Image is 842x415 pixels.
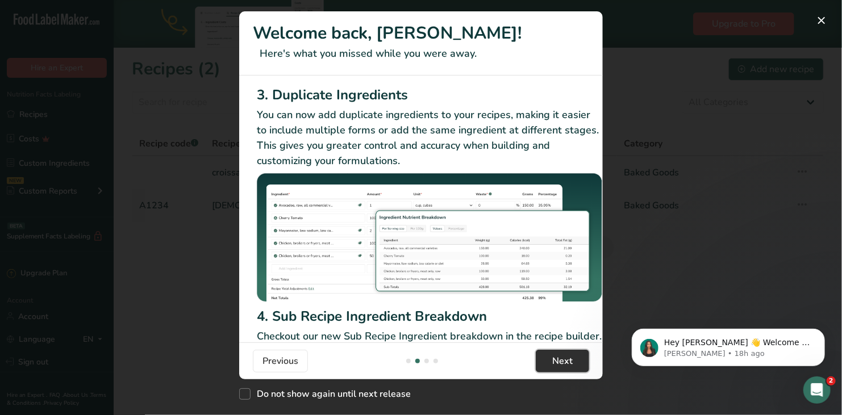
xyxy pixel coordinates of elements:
p: Here's what you missed while you were away. [253,46,589,61]
button: Previous [253,350,308,372]
span: Next [552,354,573,368]
iframe: Intercom live chat [803,376,831,404]
iframe: Intercom notifications message [615,305,842,384]
span: 2 [827,376,836,385]
h1: Welcome back, [PERSON_NAME]! [253,20,589,46]
h2: 4. Sub Recipe Ingredient Breakdown [257,306,602,326]
p: Checkout our new Sub Recipe Ingredient breakdown in the recipe builder. You can now see your Reci... [257,329,602,375]
img: Duplicate Ingredients [257,173,602,302]
button: Next [536,350,589,372]
span: Do not show again until next release [251,388,411,400]
span: Previous [262,354,298,368]
h2: 3. Duplicate Ingredients [257,85,602,105]
p: You can now add duplicate ingredients to your recipes, making it easier to include multiple forms... [257,107,602,169]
